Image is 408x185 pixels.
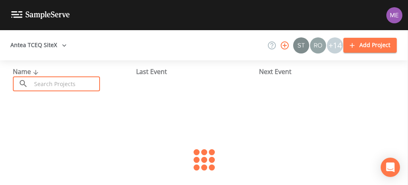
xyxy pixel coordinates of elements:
button: Add Project [343,38,397,53]
img: c0670e89e469b6405363224a5fca805c [293,37,309,53]
span: Name [13,67,41,76]
div: Last Event [136,67,259,76]
img: 7e5c62b91fde3b9fc00588adc1700c9a [310,37,326,53]
div: Stan Porter [293,37,310,53]
input: Search Projects [31,76,100,91]
div: Rodolfo Ramirez [310,37,326,53]
img: logo [11,11,70,19]
div: Next Event [259,67,382,76]
button: Antea TCEQ SiteX [7,38,70,53]
div: Open Intercom Messenger [381,158,400,177]
img: d4d65db7c401dd99d63b7ad86343d265 [386,7,402,23]
div: +14 [327,37,343,53]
